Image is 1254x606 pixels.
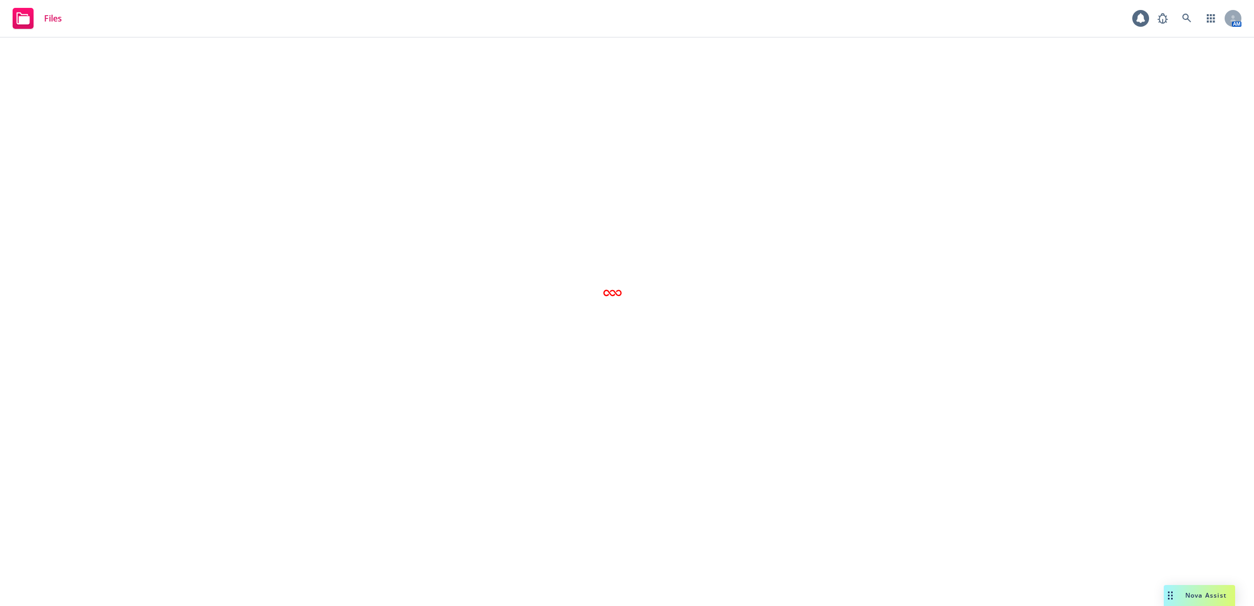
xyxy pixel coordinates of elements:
a: Switch app [1200,8,1221,29]
a: Search [1176,8,1197,29]
span: Files [44,14,62,23]
button: Nova Assist [1164,585,1235,606]
span: Nova Assist [1185,591,1227,600]
div: Drag to move [1164,585,1177,606]
a: Report a Bug [1152,8,1173,29]
a: Files [8,4,66,33]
